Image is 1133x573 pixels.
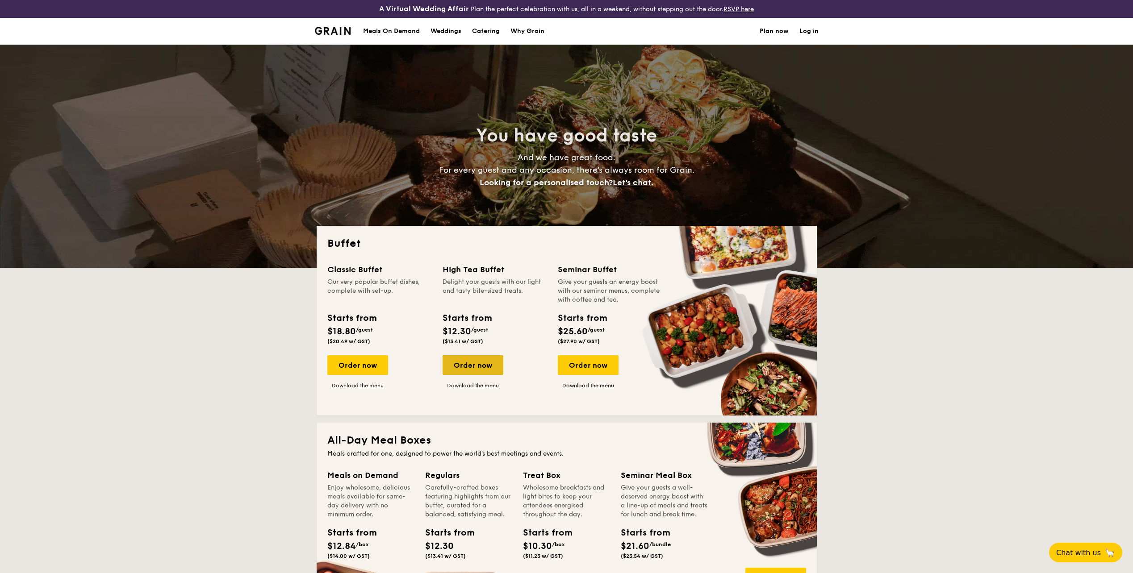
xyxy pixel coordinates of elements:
div: Seminar Meal Box [621,469,708,482]
img: Grain [315,27,351,35]
a: Logotype [315,27,351,35]
span: /guest [588,327,605,333]
span: ($23.54 w/ GST) [621,553,663,559]
div: Starts from [443,311,491,325]
span: /guest [356,327,373,333]
div: High Tea Buffet [443,263,547,276]
span: ($13.41 w/ GST) [443,338,483,345]
div: Our very popular buffet dishes, complete with set-up. [327,278,432,304]
div: Starts from [523,526,563,540]
div: Starts from [621,526,661,540]
span: $10.30 [523,541,552,552]
a: Catering [467,18,505,45]
a: Why Grain [505,18,550,45]
div: Delight your guests with our light and tasty bite-sized treats. [443,278,547,304]
div: Classic Buffet [327,263,432,276]
div: Order now [558,355,619,375]
div: Starts from [327,526,368,540]
div: Why Grain [510,18,544,45]
a: Download the menu [443,382,503,389]
span: $25.60 [558,326,588,337]
span: /bundle [649,541,671,548]
span: /guest [471,327,488,333]
div: Meals crafted for one, designed to power the world's best meetings and events. [327,449,806,458]
span: $12.30 [443,326,471,337]
div: Plan the perfect celebration with us, all in a weekend, without stepping out the door. [309,4,824,14]
div: Treat Box [523,469,610,482]
span: $12.84 [327,541,356,552]
div: Starts from [558,311,606,325]
div: Wholesome breakfasts and light bites to keep your attendees energised throughout the day. [523,483,610,519]
a: Download the menu [558,382,619,389]
span: ($20.49 w/ GST) [327,338,370,345]
div: Meals on Demand [327,469,414,482]
span: ($27.90 w/ GST) [558,338,600,345]
a: Plan now [760,18,789,45]
div: Enjoy wholesome, delicious meals available for same-day delivery with no minimum order. [327,483,414,519]
span: /box [552,541,565,548]
a: Download the menu [327,382,388,389]
span: /box [356,541,369,548]
div: Order now [443,355,503,375]
h2: All-Day Meal Boxes [327,433,806,448]
h1: Catering [472,18,500,45]
span: Let's chat. [613,178,653,187]
span: $21.60 [621,541,649,552]
div: Meals On Demand [363,18,420,45]
div: Give your guests a well-deserved energy boost with a line-up of meals and treats for lunch and br... [621,483,708,519]
div: Regulars [425,469,512,482]
span: Looking for a personalised touch? [480,178,613,187]
a: RSVP here [723,5,754,13]
span: $18.80 [327,326,356,337]
h4: A Virtual Wedding Affair [379,4,469,14]
div: Starts from [327,311,376,325]
div: Starts from [425,526,465,540]
span: ($14.00 w/ GST) [327,553,370,559]
a: Weddings [425,18,467,45]
div: Weddings [431,18,461,45]
span: ($13.41 w/ GST) [425,553,466,559]
span: You have good taste [476,125,657,146]
div: Give your guests an energy boost with our seminar menus, complete with coffee and tea. [558,278,662,304]
span: ($11.23 w/ GST) [523,553,563,559]
div: Carefully-crafted boxes featuring highlights from our buffet, curated for a balanced, satisfying ... [425,483,512,519]
div: Order now [327,355,388,375]
button: Chat with us🦙 [1049,543,1122,562]
a: Meals On Demand [358,18,425,45]
span: 🦙 [1104,548,1115,558]
div: Seminar Buffet [558,263,662,276]
span: Chat with us [1056,548,1101,557]
span: And we have great food. For every guest and any occasion, there’s always room for Grain. [439,153,694,187]
span: $12.30 [425,541,454,552]
a: Log in [799,18,819,45]
h2: Buffet [327,237,806,251]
